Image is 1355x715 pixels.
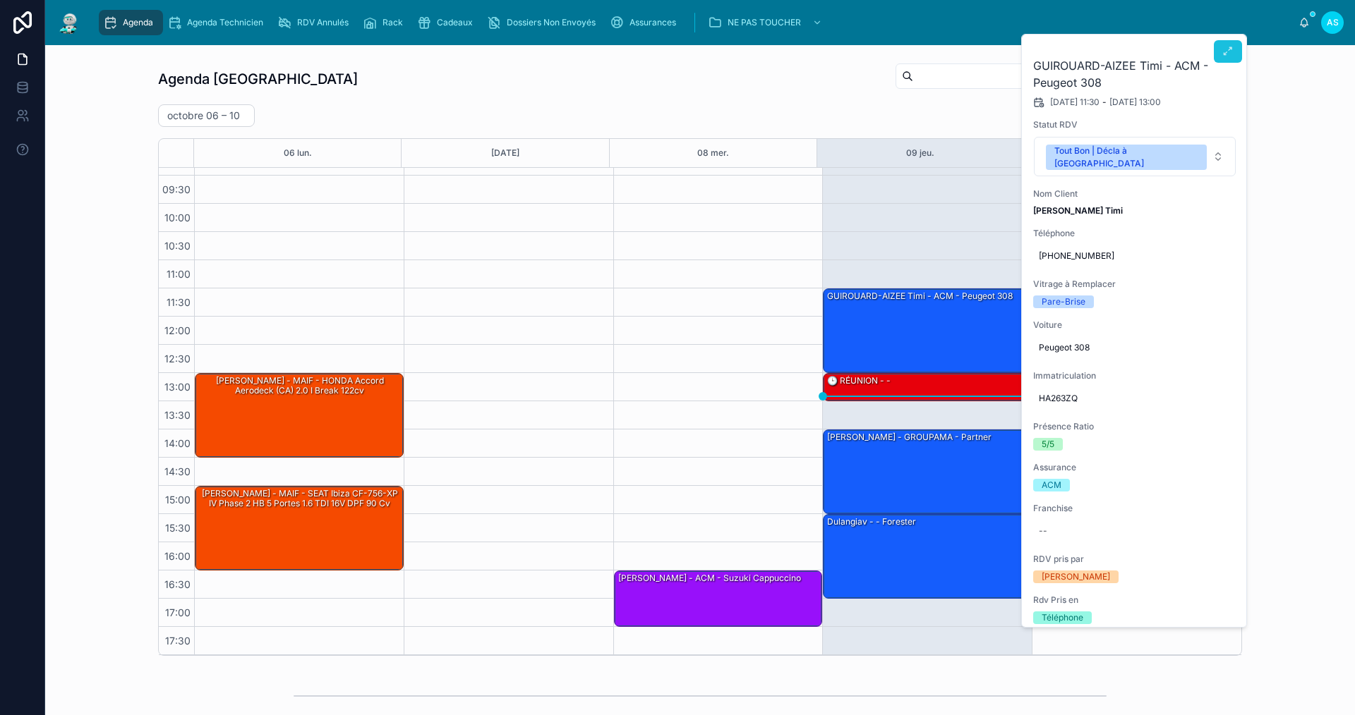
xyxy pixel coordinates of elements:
span: AS [1327,17,1339,28]
span: 13:00 [161,381,194,393]
div: Tout Bon | Décla à [GEOGRAPHIC_DATA] [1054,145,1198,170]
div: ACM [1042,479,1061,491]
span: HA263ZQ [1039,393,1231,404]
div: [PERSON_NAME] - MAIF - SEAT Ibiza CF-756-XP IV Phase 2 HB 5 Portes 1.6 TDI 16V DPF 90 cv [198,487,402,511]
div: [PERSON_NAME] [1042,570,1110,583]
div: Téléphone [1042,611,1083,624]
span: - [1102,97,1107,108]
div: -- [1039,525,1047,537]
div: [PERSON_NAME] - MAIF - SEAT Ibiza CF-756-XP IV Phase 2 HB 5 Portes 1.6 TDI 16V DPF 90 cv [195,487,403,570]
span: 15:30 [162,522,194,534]
span: 17:30 [162,635,194,647]
span: 10:00 [161,212,194,224]
h2: GUIROUARD-AIZEE Timi - ACM - Peugeot 308 [1033,57,1236,91]
a: RDV Annulés [273,10,359,35]
span: 14:30 [161,465,194,477]
div: Pare-Brise [1042,295,1085,308]
span: 14:00 [161,437,194,449]
span: Peugeot 308 [1039,342,1231,353]
div: [PERSON_NAME] - ACM - suzuki cappuccino [615,571,822,626]
span: Nom Client [1033,188,1236,200]
span: Assurances [630,17,676,28]
span: Immatriculation [1033,370,1236,381]
span: Assurance [1033,462,1236,473]
div: [PERSON_NAME] - GROUPAMA - Partner [826,431,993,444]
span: 09:30 [159,183,194,195]
div: [PERSON_NAME] - GROUPAMA - Partner [824,430,1031,513]
span: Cadeaux [437,17,473,28]
a: Dossiers Non Envoyés [483,10,606,35]
span: Franchise [1033,503,1236,514]
div: GUIROUARD-AIZEE Timi - ACM - Peugeot 308 [824,289,1031,372]
button: 06 lun. [284,139,312,167]
span: 17:00 [162,606,194,618]
img: App logo [56,11,82,34]
a: Assurances [606,10,686,35]
span: 11:30 [163,296,194,308]
span: Agenda [123,17,153,28]
button: [DATE] [491,139,519,167]
span: 15:00 [162,494,194,506]
a: Agenda Technicien [163,10,273,35]
span: [DATE] 13:00 [1109,97,1161,108]
span: [PHONE_NUMBER] [1039,250,1231,262]
span: Statut RDV [1033,119,1236,130]
div: scrollable content [93,7,1299,38]
div: Dulangiav - - Forester [826,515,917,528]
span: 12:30 [161,353,194,365]
span: 12:00 [161,324,194,336]
div: Dulangiav - - Forester [824,515,1031,598]
span: 10:30 [161,240,194,252]
span: Agenda Technicien [187,17,263,28]
span: 11:00 [163,268,194,280]
button: 09 jeu. [906,139,934,167]
span: Téléphone [1033,228,1236,239]
div: [PERSON_NAME] - MAIF - HONDA Accord Aerodeck (CA) 2.0 i Break 122cv [195,374,403,457]
span: NE PAS TOUCHER [728,17,801,28]
h1: Agenda [GEOGRAPHIC_DATA] [158,69,358,89]
div: 5/5 [1042,438,1054,451]
span: RDV pris par [1033,554,1236,565]
button: 08 mer. [697,139,729,167]
span: [DATE] 11:30 [1050,97,1100,108]
span: 16:30 [161,578,194,590]
div: 🕒 RÉUNION - - [826,374,892,387]
span: Vitrage à Remplacer [1033,279,1236,290]
div: [PERSON_NAME] - MAIF - HONDA Accord Aerodeck (CA) 2.0 i Break 122cv [198,374,402,398]
a: Agenda [99,10,163,35]
button: Select Button [1034,137,1236,176]
span: 13:30 [161,409,194,421]
span: Dossiers Non Envoyés [507,17,596,28]
div: [PERSON_NAME] - ACM - suzuki cappuccino [617,572,802,585]
span: Présence Ratio [1033,421,1236,432]
span: RDV Annulés [297,17,349,28]
span: Rack [383,17,403,28]
h2: octobre 06 – 10 [167,109,240,123]
div: GUIROUARD-AIZEE Timi - ACM - Peugeot 308 [826,290,1014,302]
span: Rdv Pris en [1033,594,1236,606]
span: 16:00 [161,550,194,562]
a: Rack [359,10,413,35]
a: NE PAS TOUCHER [704,10,829,35]
span: Voiture [1033,319,1236,331]
a: Cadeaux [413,10,483,35]
div: 🕒 RÉUNION - - [824,374,1031,401]
strong: [PERSON_NAME] Timi [1033,205,1123,216]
